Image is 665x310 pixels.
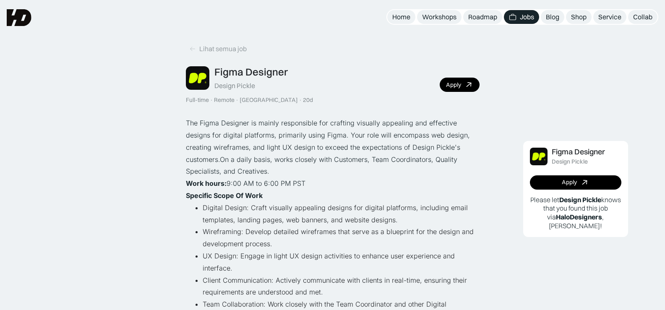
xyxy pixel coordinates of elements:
[214,66,288,78] div: Figma Designer
[186,179,227,188] strong: Work hours:
[303,96,313,104] div: 20d
[235,96,239,104] div: ·
[240,96,298,104] div: [GEOGRAPHIC_DATA]
[186,177,480,190] p: ‍ 9:00 AM to 6:00 PM PST
[186,117,480,177] p: The Figma Designer is mainly responsible for crafting visually appealing and effective designs fo...
[422,13,456,21] div: Workshops
[299,96,302,104] div: ·
[186,191,263,200] strong: Specific Scope Of Work
[593,10,626,24] a: Service
[571,13,587,21] div: Shop
[417,10,462,24] a: Workshops
[186,190,480,202] p: ‍
[598,13,621,21] div: Service
[541,10,564,24] a: Blog
[186,42,250,56] a: Lihat semua job
[530,175,621,190] a: Apply
[203,274,480,299] li: Client Communication: Actively communicate with clients in real-time, ensuring their requirements...
[203,226,480,250] li: Wireframing: Develop detailed wireframes that serve as a blueprint for the design and development...
[546,13,559,21] div: Blog
[520,13,534,21] div: Jobs
[199,44,247,53] div: Lihat semua job
[203,250,480,274] li: UX Design: Engage in light UX design activities to enhance user experience and interface.
[552,148,605,156] div: Figma Designer
[468,13,497,21] div: Roadmap
[562,179,577,186] div: Apply
[392,13,410,21] div: Home
[552,158,588,165] div: Design Pickle
[446,81,461,89] div: Apply
[556,213,602,221] b: HaloDesigners
[186,66,209,90] img: Job Image
[530,148,548,165] img: Job Image
[628,10,657,24] a: Collab
[387,10,415,24] a: Home
[214,81,255,90] div: Design Pickle
[463,10,502,24] a: Roadmap
[186,96,209,104] div: Full-time
[440,78,480,92] a: Apply
[214,96,235,104] div: Remote
[530,195,621,230] p: Please let knows that you found this job via , [PERSON_NAME]!
[633,13,652,21] div: Collab
[559,195,601,204] b: Design Pickle
[210,96,213,104] div: ·
[566,10,592,24] a: Shop
[504,10,539,24] a: Jobs
[203,202,480,226] li: Digital Design: Craft visually appealing designs for digital platforms, including email templates...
